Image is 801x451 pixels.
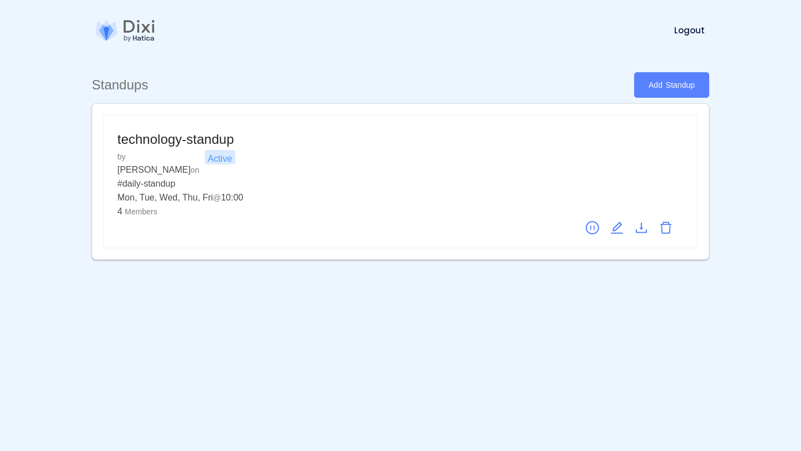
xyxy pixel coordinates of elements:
[634,72,709,98] a: Add Standup
[117,204,684,218] div: 4
[213,193,221,202] span: @
[117,193,213,202] div: Mon, Tue, Wed, Thu, Fri
[213,193,243,202] span: 10:00
[205,150,236,164] div: Active
[635,218,648,234] a: Download report
[586,221,599,234] span: pause-circle
[125,207,157,216] span: Members
[670,24,709,37] a: Logout
[635,221,648,234] span: download
[659,221,673,234] span: delete
[92,77,148,93] h5: Standups
[117,151,684,191] div: by on
[117,179,175,188] span: # daily-standup
[610,221,624,234] span: edit
[610,218,624,234] a: edit
[659,218,673,234] a: Delete standup
[117,165,191,174] span: [PERSON_NAME]
[117,129,566,150] div: technology-standup
[586,218,599,234] a: Pause standup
